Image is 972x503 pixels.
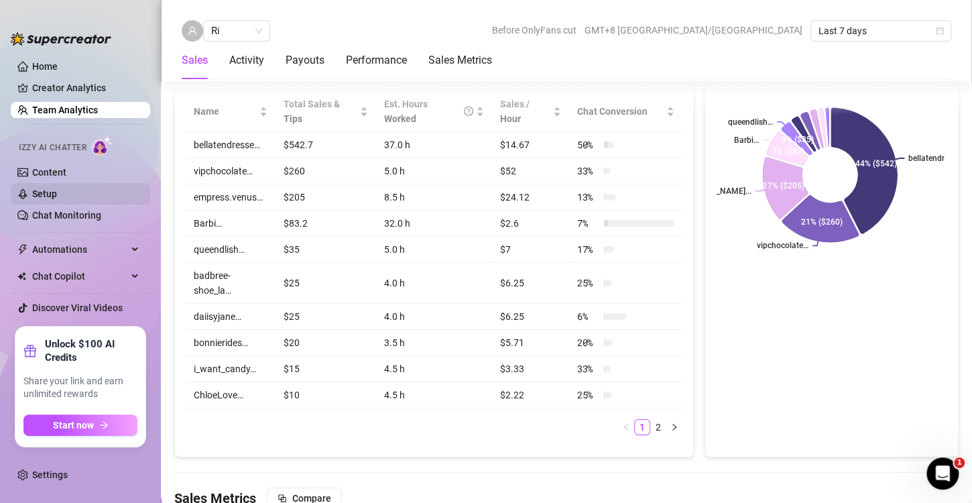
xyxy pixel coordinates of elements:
th: Name [186,91,276,132]
span: Izzy AI Chatter [19,142,86,154]
td: $15 [276,356,375,382]
text: queendlish… [728,117,773,127]
td: queendlish… [186,237,276,263]
img: AI Chatter [92,136,113,156]
span: 25 % [577,388,599,402]
img: logo-BBDzfeDw.svg [11,32,111,46]
span: 7 % [577,216,599,231]
text: [DOMAIN_NAME]... [682,186,751,196]
td: $5.71 [492,330,569,356]
span: question-circle [464,97,473,126]
span: Chat Conversion [577,104,664,119]
td: $20 [276,330,375,356]
button: left [618,419,634,435]
span: Start now [53,420,94,431]
a: 2 [651,420,666,435]
img: Chat Copilot [17,272,26,281]
span: Sales / Hour [500,97,550,126]
span: 1 [954,457,965,468]
td: bellatendresse… [186,132,276,158]
span: Total Sales & Tips [284,97,357,126]
td: 32.0 h [376,211,492,237]
td: 5.0 h [376,158,492,184]
span: Before OnlyFans cut [492,20,576,40]
td: 37.0 h [376,132,492,158]
td: 8.5 h [376,184,492,211]
button: Start nowarrow-right [23,414,137,436]
text: Barbi… [733,135,758,145]
span: 13 % [577,190,599,205]
iframe: Intercom live chat [926,457,959,490]
span: arrow-right [99,421,109,430]
td: 4.5 h [376,356,492,382]
div: Performance [346,52,407,68]
span: GMT+8 [GEOGRAPHIC_DATA]/[GEOGRAPHIC_DATA] [585,20,802,40]
a: 1 [635,420,650,435]
span: 20 % [577,335,599,350]
button: right [666,419,682,435]
td: $6.25 [492,263,569,304]
td: $260 [276,158,375,184]
span: 6 % [577,309,599,324]
span: 17 % [577,242,599,257]
td: 4.5 h [376,382,492,408]
td: $2.6 [492,211,569,237]
td: $7 [492,237,569,263]
span: Name [194,104,257,119]
a: Creator Analytics [32,77,139,99]
td: badbree-shoe_la… [186,263,276,304]
td: 4.0 h [376,304,492,330]
td: daiisyjane… [186,304,276,330]
div: Sales Metrics [428,52,492,68]
li: Next Page [666,419,682,435]
td: 4.0 h [376,263,492,304]
a: Settings [32,469,68,480]
text: vipchocolate… [756,241,808,251]
span: left [622,423,630,431]
a: Setup [32,188,57,199]
li: 2 [650,419,666,435]
td: Barbi… [186,211,276,237]
td: $83.2 [276,211,375,237]
div: Sales [182,52,208,68]
th: Sales / Hour [492,91,569,132]
td: $14.67 [492,132,569,158]
span: user [188,26,197,36]
td: $35 [276,237,375,263]
td: i_want_candy… [186,356,276,382]
th: Total Sales & Tips [276,91,375,132]
li: 1 [634,419,650,435]
span: 33 % [577,164,599,178]
td: $24.12 [492,184,569,211]
td: $542.7 [276,132,375,158]
a: Team Analytics [32,105,98,115]
span: 25 % [577,276,599,290]
span: block [278,494,287,503]
div: Est. Hours Worked [384,97,473,126]
td: $10 [276,382,375,408]
span: calendar [936,27,944,35]
div: Activity [229,52,264,68]
td: $205 [276,184,375,211]
li: Previous Page [618,419,634,435]
td: 3.5 h [376,330,492,356]
a: Discover Viral Videos [32,302,123,313]
th: Chat Conversion [569,91,682,132]
span: Share your link and earn unlimited rewards [23,375,137,401]
td: $6.25 [492,304,569,330]
span: 50 % [577,137,599,152]
div: Payouts [286,52,324,68]
td: $3.33 [492,356,569,382]
span: gift [23,344,37,357]
td: $25 [276,263,375,304]
a: Chat Monitoring [32,210,101,221]
span: Chat Copilot [32,266,127,287]
span: thunderbolt [17,244,28,255]
span: Ri [211,21,262,41]
td: bonnierides… [186,330,276,356]
td: ChloeLove… [186,382,276,408]
td: $25 [276,304,375,330]
strong: Unlock $100 AI Credits [45,337,137,364]
td: 5.0 h [376,237,492,263]
td: $2.22 [492,382,569,408]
